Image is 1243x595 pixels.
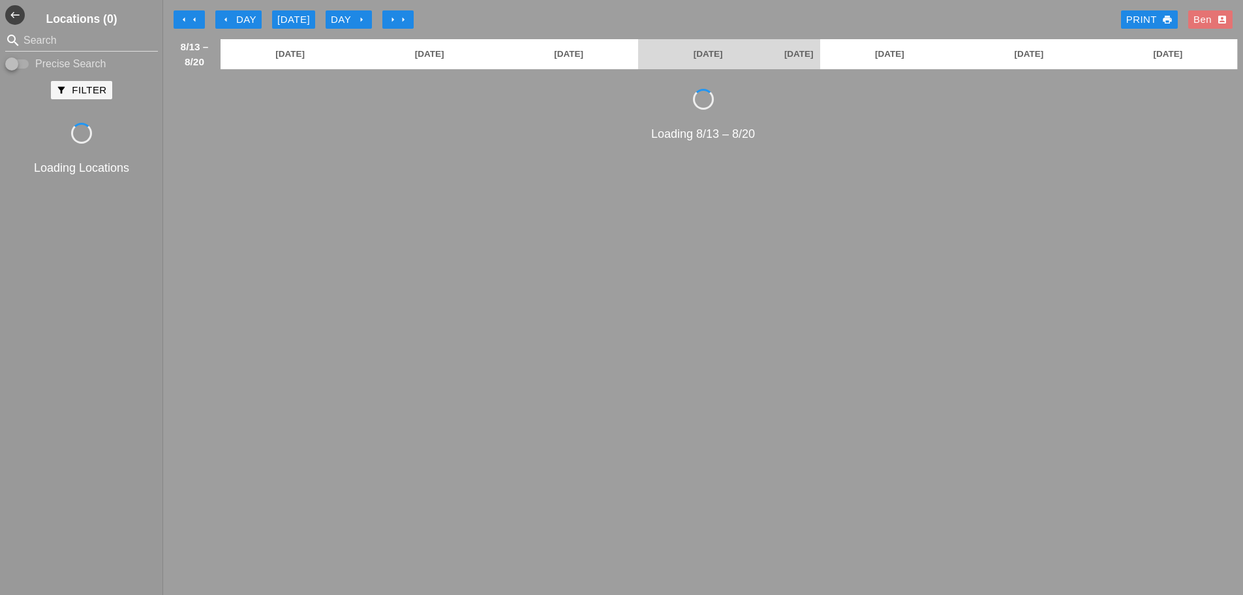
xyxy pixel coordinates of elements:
a: [DATE] [638,39,777,69]
i: filter_alt [56,85,67,95]
div: Filter [56,83,106,98]
div: Day [331,12,367,27]
a: [DATE] [499,39,638,69]
i: search [5,33,21,48]
button: Shrink Sidebar [5,5,25,25]
i: arrow_right [388,14,398,25]
i: arrow_left [179,14,189,25]
div: Ben [1193,12,1227,27]
div: Loading 8/13 – 8/20 [168,125,1238,143]
div: Loading Locations [3,159,161,177]
i: print [1162,14,1173,25]
a: [DATE] [360,39,499,69]
button: Day [215,10,262,29]
a: [DATE] [820,39,959,69]
button: Move Back 1 Week [174,10,205,29]
button: Ben [1188,10,1233,29]
div: [DATE] [277,12,310,27]
i: arrow_left [221,14,231,25]
label: Precise Search [35,57,106,71]
a: [DATE] [221,39,360,69]
i: arrow_left [189,14,200,25]
a: [DATE] [1099,39,1237,69]
div: Day [221,12,256,27]
i: arrow_right [356,14,367,25]
div: Enable Precise search to match search terms exactly. [5,56,158,72]
i: account_box [1217,14,1227,25]
div: Print [1126,12,1173,27]
i: west [5,5,25,25]
button: Move Ahead 1 Week [382,10,414,29]
button: Day [326,10,372,29]
button: [DATE] [272,10,315,29]
a: Print [1121,10,1178,29]
input: Search [23,30,140,51]
a: [DATE] [959,39,1098,69]
button: Filter [51,81,112,99]
i: arrow_right [398,14,408,25]
span: 8/13 – 8/20 [175,39,214,69]
a: [DATE] [778,39,820,69]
